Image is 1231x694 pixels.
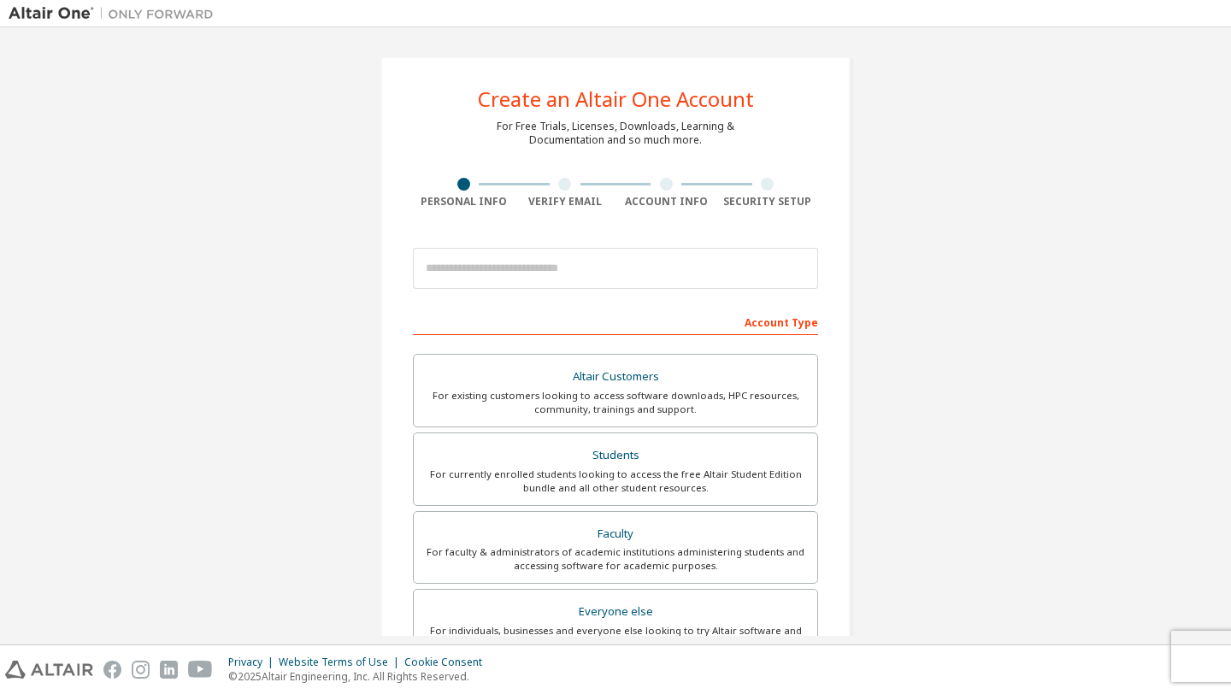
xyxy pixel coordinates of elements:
[103,661,121,679] img: facebook.svg
[188,661,213,679] img: youtube.svg
[615,195,717,209] div: Account Info
[228,669,492,684] p: © 2025 Altair Engineering, Inc. All Rights Reserved.
[424,444,807,468] div: Students
[478,89,754,109] div: Create an Altair One Account
[424,545,807,573] div: For faculty & administrators of academic institutions administering students and accessing softwa...
[717,195,819,209] div: Security Setup
[132,661,150,679] img: instagram.svg
[515,195,616,209] div: Verify Email
[5,661,93,679] img: altair_logo.svg
[424,624,807,651] div: For individuals, businesses and everyone else looking to try Altair software and explore our prod...
[413,308,818,335] div: Account Type
[424,389,807,416] div: For existing customers looking to access software downloads, HPC resources, community, trainings ...
[9,5,222,22] img: Altair One
[424,600,807,624] div: Everyone else
[413,195,515,209] div: Personal Info
[497,120,734,147] div: For Free Trials, Licenses, Downloads, Learning & Documentation and so much more.
[228,656,279,669] div: Privacy
[279,656,404,669] div: Website Terms of Use
[424,468,807,495] div: For currently enrolled students looking to access the free Altair Student Edition bundle and all ...
[424,522,807,546] div: Faculty
[160,661,178,679] img: linkedin.svg
[424,365,807,389] div: Altair Customers
[404,656,492,669] div: Cookie Consent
